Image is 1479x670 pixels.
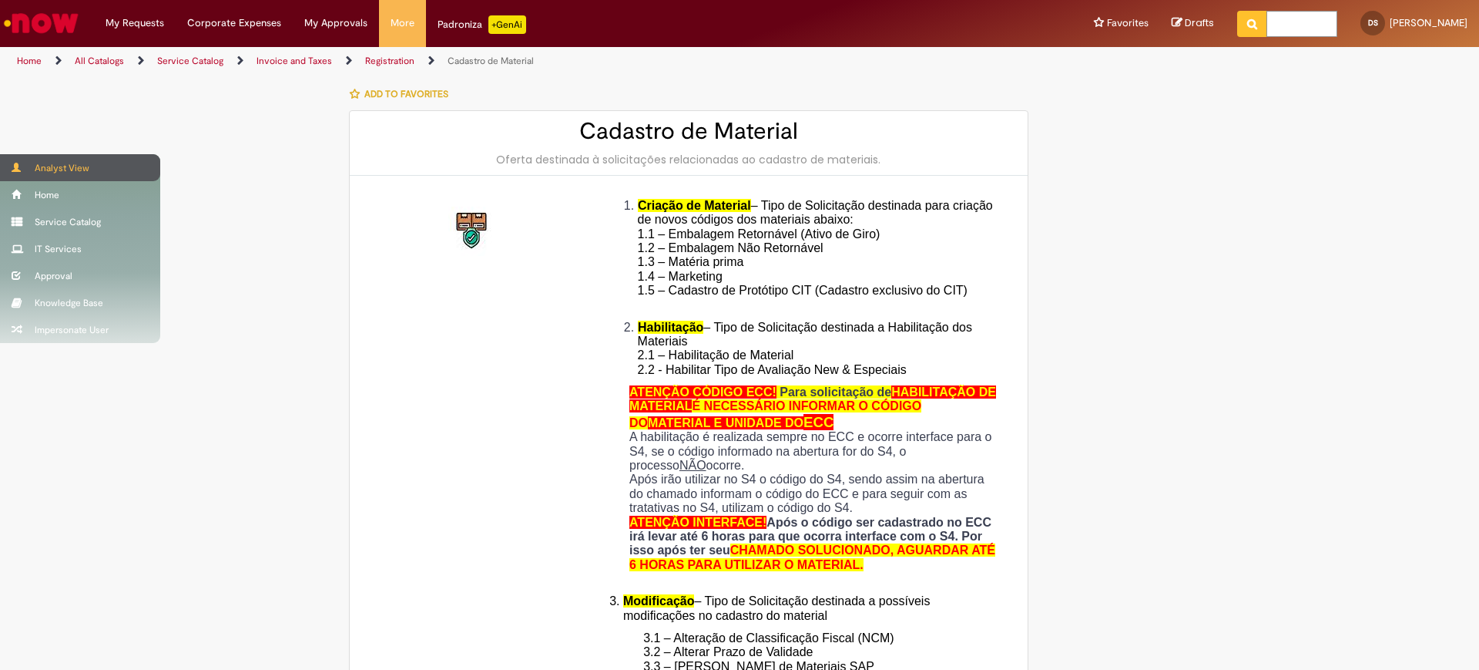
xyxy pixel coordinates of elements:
[304,15,367,31] span: My Approvals
[679,459,706,472] u: NÃO
[629,386,776,399] span: ATENÇÃO CÓDIGO ECC!
[629,473,1001,515] p: Após irão utilizar no S4 o código do S4, sendo assim na abertura do chamado informam o código do ...
[106,15,164,31] span: My Requests
[391,15,414,31] span: More
[488,15,526,34] p: +GenAi
[1368,18,1378,28] span: DS
[2,8,81,39] img: ServiceNow
[1172,16,1214,31] a: Drafts
[629,399,921,429] span: É NECESSÁRIO INFORMAR O CÓDIGO DO
[638,321,703,334] span: Habilitação
[349,78,457,110] button: Add to favorites
[638,199,993,311] span: – Tipo de Solicitação destinada para criação de novos códigos dos materiais abaixo: 1.1 – Embalag...
[629,544,995,571] span: CHAMADO SOLUCIONADO, AGUARDAR ATÉ 6 HORAS PARA UTILIZAR O MATERIAL.
[365,119,1012,144] h2: Cadastro de Material
[638,199,751,212] span: Criação de Material
[257,55,332,67] a: Invoice and Taxes
[17,55,42,67] a: Home
[629,516,995,571] strong: Após o código ser cadastrado no ECC irá levar até 6 horas para que ocorra interface com o S4. Por...
[629,386,996,412] span: HABILITAÇÃO DE MATERIAL
[623,594,1001,623] li: – Tipo de Solicitação destinada a possíveis modificações no cadastro do material
[187,15,281,31] span: Corporate Expenses
[75,55,124,67] a: All Catalogs
[1237,11,1267,37] button: Search
[364,88,448,100] span: Add to favorites
[1390,16,1467,29] span: [PERSON_NAME]
[1185,15,1214,30] span: Drafts
[448,55,534,67] a: Cadastro de Material
[1107,15,1149,31] span: Favorites
[12,47,974,76] ul: Page breadcrumbs
[629,430,1001,473] p: A habilitação é realizada sempre no ECC e ocorre interface para o S4, se o código informado na ab...
[157,55,223,67] a: Service Catalog
[438,15,526,34] div: Padroniza
[803,414,833,430] span: ECC
[780,386,891,399] span: Para solicitação de
[448,207,498,256] img: Cadastro de Material
[629,516,766,529] span: ATENÇÃO INTERFACE!
[365,55,414,67] a: Registration
[648,416,803,429] span: MATERIAL E UNIDADE DO
[365,152,1012,167] div: Oferta destinada à solicitações relacionadas ao cadastro de materiais.
[638,321,972,376] span: – Tipo de Solicitação destinada a Habilitação dos Materiais 2.1 – Habilitação de Material 2.2 - H...
[623,594,694,608] span: Modificação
